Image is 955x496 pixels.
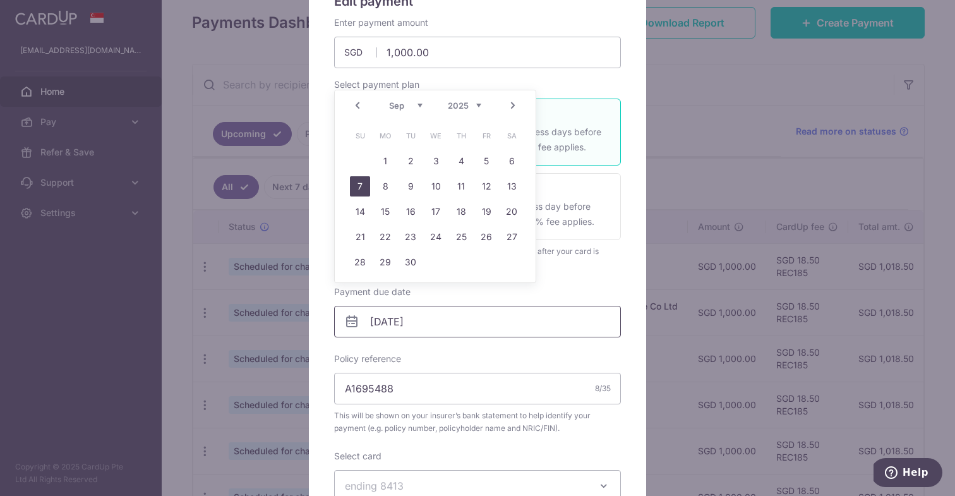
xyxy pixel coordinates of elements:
[476,202,496,222] a: 19
[334,450,381,463] label: Select card
[400,151,421,171] a: 2
[344,46,377,59] span: SGD
[476,176,496,197] a: 12
[334,37,621,68] input: 0.00
[350,202,370,222] a: 14
[400,252,421,272] a: 30
[400,227,421,247] a: 23
[334,16,428,29] label: Enter payment amount
[451,176,471,197] a: 11
[502,151,522,171] a: 6
[502,126,522,146] span: Saturday
[400,202,421,222] a: 16
[334,306,621,337] input: DD / MM / YYYY
[426,202,446,222] a: 17
[334,78,419,91] label: Select payment plan
[350,176,370,197] a: 7
[451,126,471,146] span: Thursday
[595,382,611,395] div: 8/35
[334,353,401,365] label: Policy reference
[350,98,365,113] a: Prev
[345,480,404,492] span: ending 8413
[375,126,395,146] span: Monday
[451,227,471,247] a: 25
[476,151,496,171] a: 5
[502,176,522,197] a: 13
[400,176,421,197] a: 9
[426,151,446,171] a: 3
[505,98,520,113] a: Next
[426,227,446,247] a: 24
[350,227,370,247] a: 21
[375,176,395,197] a: 8
[350,126,370,146] span: Sunday
[350,252,370,272] a: 28
[426,126,446,146] span: Wednesday
[334,286,411,298] label: Payment due date
[874,458,942,490] iframe: Opens a widget where you can find more information
[375,202,395,222] a: 15
[451,151,471,171] a: 4
[451,202,471,222] a: 18
[476,126,496,146] span: Friday
[375,227,395,247] a: 22
[375,252,395,272] a: 29
[502,202,522,222] a: 20
[476,227,496,247] a: 26
[426,176,446,197] a: 10
[400,126,421,146] span: Tuesday
[375,151,395,171] a: 1
[502,227,522,247] a: 27
[334,409,621,435] span: This will be shown on your insurer’s bank statement to help identify your payment (e.g. policy nu...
